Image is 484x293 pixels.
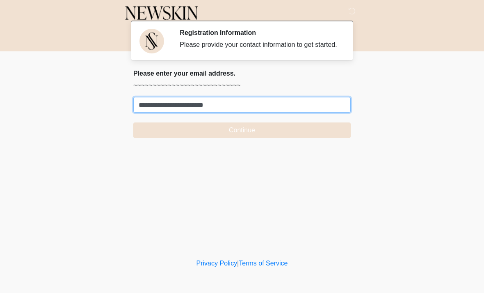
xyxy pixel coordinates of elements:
button: Continue [133,122,351,138]
div: Please provide your contact information to get started. [180,40,338,50]
a: Privacy Policy [196,260,237,267]
img: Newskin Logo [125,6,198,20]
a: Terms of Service [239,260,288,267]
p: ~~~~~~~~~~~~~~~~~~~~~~~~~~~~ [133,81,351,90]
h2: Registration Information [180,29,338,37]
h2: Please enter your email address. [133,69,351,77]
img: Agent Avatar [139,29,164,53]
a: | [237,260,239,267]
